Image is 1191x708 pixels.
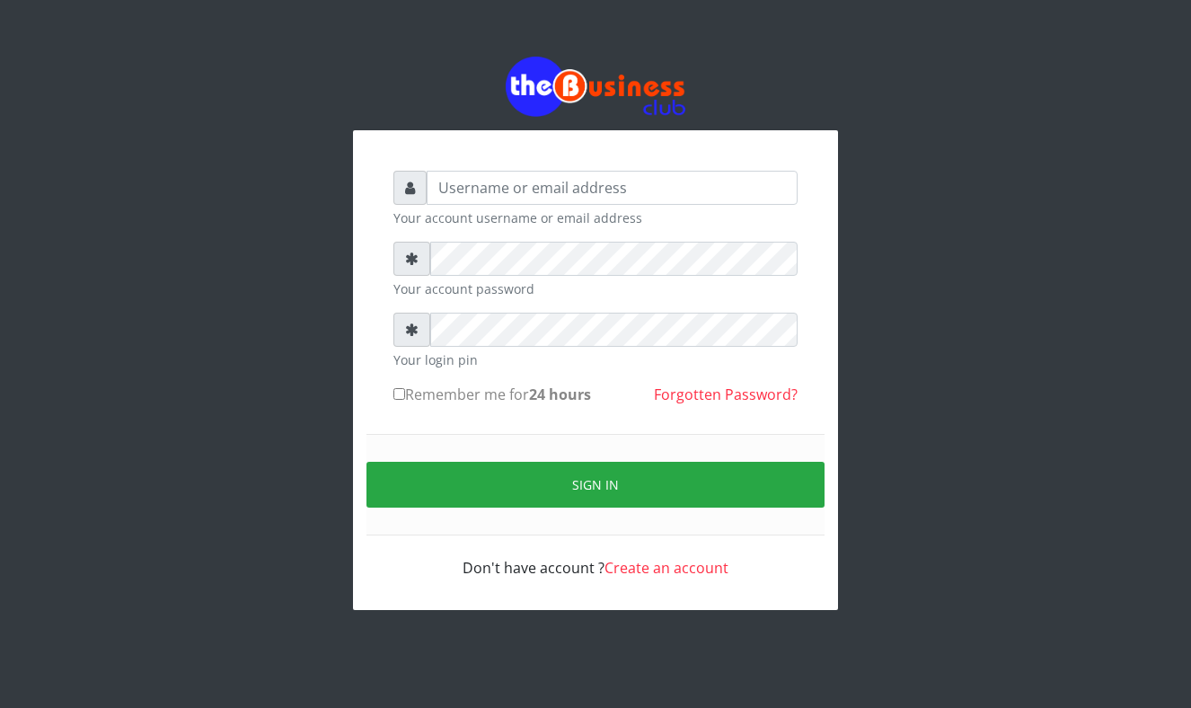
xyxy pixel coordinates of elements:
[427,171,798,205] input: Username or email address
[393,208,798,227] small: Your account username or email address
[529,385,591,404] b: 24 hours
[604,558,728,578] a: Create an account
[393,535,798,579] div: Don't have account ?
[393,350,798,369] small: Your login pin
[393,388,405,400] input: Remember me for24 hours
[393,384,591,405] label: Remember me for
[366,462,825,508] button: Sign in
[654,385,798,404] a: Forgotten Password?
[393,279,798,298] small: Your account password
